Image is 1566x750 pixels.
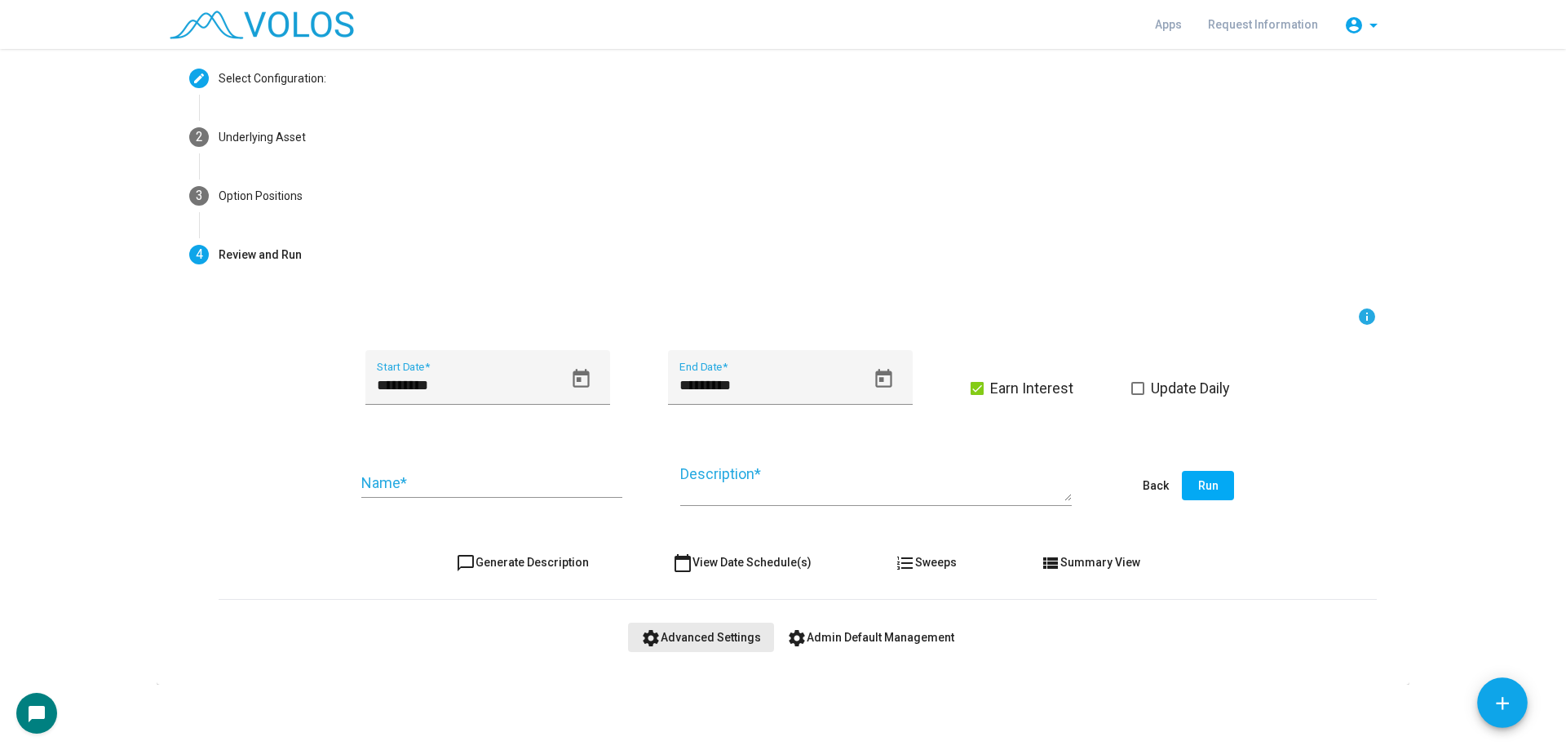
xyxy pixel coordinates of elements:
span: Request Information [1208,18,1318,31]
button: Generate Description [443,548,602,577]
mat-icon: chat_bubble_outline [456,553,476,573]
mat-icon: chat_bubble [27,704,46,724]
button: Sweeps [883,548,970,577]
mat-icon: settings [641,628,661,648]
mat-icon: view_list [1041,553,1060,573]
button: Add icon [1477,677,1528,728]
mat-icon: format_list_numbered [896,553,915,573]
button: Open calendar [865,361,902,397]
span: Admin Default Management [787,631,954,644]
button: Admin Default Management [774,623,967,652]
span: Advanced Settings [641,631,761,644]
mat-icon: add [1492,693,1513,714]
span: 4 [196,246,203,262]
mat-icon: account_circle [1344,16,1364,35]
span: Earn Interest [990,379,1073,398]
mat-icon: calendar_today [673,553,692,573]
div: Underlying Asset [219,129,306,146]
button: View Date Schedule(s) [660,548,825,577]
mat-icon: info [1357,307,1377,326]
span: Sweeps [896,556,957,569]
span: Generate Description [456,556,589,569]
a: Request Information [1195,10,1331,39]
span: Apps [1155,18,1182,31]
mat-icon: settings [787,628,807,648]
mat-icon: create [192,72,206,85]
span: View Date Schedule(s) [673,556,812,569]
div: Select Configuration: [219,70,326,87]
span: Summary View [1041,556,1140,569]
a: Apps [1142,10,1195,39]
mat-icon: arrow_drop_down [1364,16,1383,35]
div: Option Positions [219,188,303,205]
span: Back [1143,479,1169,492]
span: Run [1198,479,1219,492]
div: Review and Run [219,246,302,264]
span: 3 [196,188,203,203]
span: Update Daily [1151,379,1230,398]
button: Advanced Settings [628,623,774,652]
span: 2 [196,129,203,144]
button: Open calendar [563,361,599,397]
button: Back [1130,471,1182,500]
button: Summary View [1028,548,1153,577]
button: Run [1182,471,1234,500]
